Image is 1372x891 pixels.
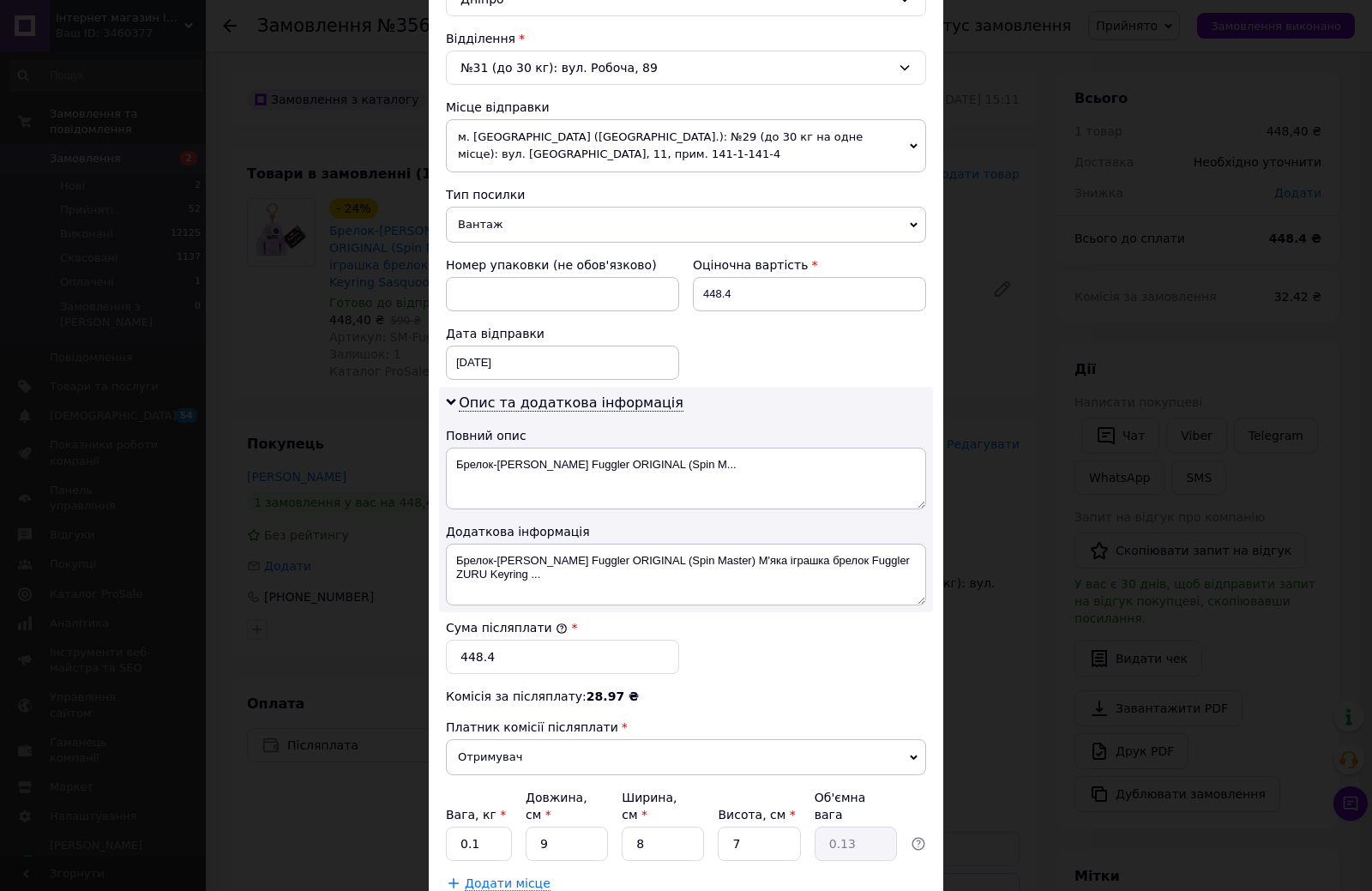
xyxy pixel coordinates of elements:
[693,256,926,274] div: Оціночна вартість
[446,688,926,705] div: Комісія за післяплату:
[446,100,550,114] span: Місце відправки
[815,789,897,823] div: Об'ємна вага
[446,119,926,172] span: м. [GEOGRAPHIC_DATA] ([GEOGRAPHIC_DATA].): №29 (до 30 кг на одне місце): вул. [GEOGRAPHIC_DATA], ...
[622,791,677,822] label: Ширина, см
[446,30,926,47] div: Відділення
[446,621,568,635] label: Сума післяплати
[465,876,551,891] span: Додати місце
[446,188,525,202] span: Тип посилки
[459,394,683,412] span: Опис та додаткова інформація
[446,523,926,540] div: Додаткова інформація
[446,544,926,605] textarea: Брелок-[PERSON_NAME] Fuggler ORIGINAL (Spin Master) М'яка іграшка брелок Fuggler ZURU Keyring ...
[446,51,926,85] div: №31 (до 30 кг): вул. Робоча, 89
[446,325,679,342] div: Дата відправки
[446,808,506,822] label: Вага, кг
[526,791,587,822] label: Довжина, см
[446,256,679,274] div: Номер упаковки (не обов'язково)
[446,720,618,734] span: Платник комісії післяплати
[446,207,926,243] span: Вантаж
[718,808,795,822] label: Висота, см
[446,427,926,444] div: Повний опис
[446,739,926,775] span: Отримувач
[587,689,639,703] span: 28.97 ₴
[446,448,926,509] textarea: Брелок-[PERSON_NAME] Fuggler ORIGINAL (Spin M...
